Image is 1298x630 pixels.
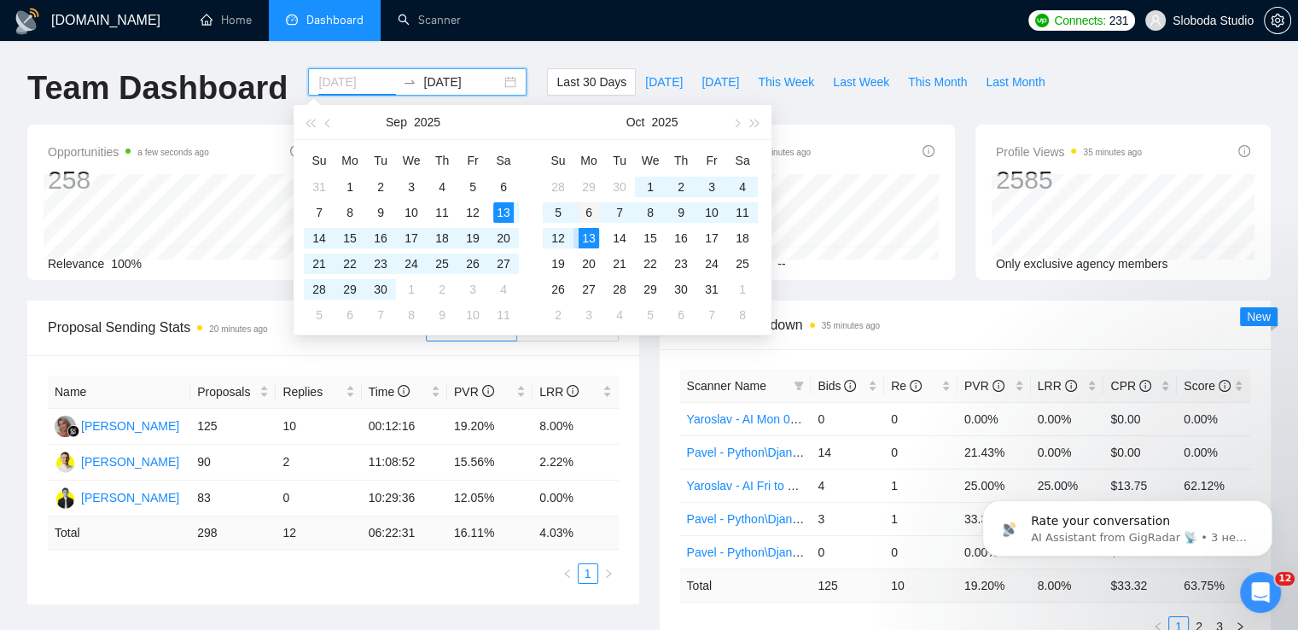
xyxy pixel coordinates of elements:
[687,512,858,526] a: Pavel - Python\Django Fri to Sat
[636,68,692,96] button: [DATE]
[996,164,1142,196] div: 2585
[1038,379,1077,393] span: LRR
[671,254,691,274] div: 23
[340,228,360,248] div: 15
[732,177,753,197] div: 4
[365,225,396,251] td: 2025-09-16
[696,225,727,251] td: 2025-10-17
[604,302,635,328] td: 2025-11-04
[55,418,179,432] a: MC[PERSON_NAME]
[365,302,396,328] td: 2025-10-07
[457,225,488,251] td: 2025-09-19
[645,73,683,91] span: [DATE]
[111,257,142,271] span: 100%
[635,302,666,328] td: 2025-11-05
[635,174,666,200] td: 2025-10-01
[55,452,76,473] img: PO
[548,202,568,223] div: 5
[732,228,753,248] div: 18
[1265,14,1290,27] span: setting
[304,147,335,174] th: Su
[414,105,440,139] button: 2025
[732,254,753,274] div: 25
[309,202,329,223] div: 7
[304,302,335,328] td: 2025-10-05
[573,251,604,277] td: 2025-10-20
[626,105,645,139] button: Oct
[687,545,906,559] a: Pavel - Python\Django Mon 00:00 - 10:00
[539,385,579,399] span: LRR
[573,174,604,200] td: 2025-09-29
[335,225,365,251] td: 2025-09-15
[369,385,410,399] span: Time
[635,277,666,302] td: 2025-10-29
[635,200,666,225] td: 2025-10-08
[493,202,514,223] div: 13
[790,373,807,399] span: filter
[401,177,422,197] div: 3
[38,51,66,79] img: Profile image for AI Assistant from GigRadar 📡
[401,305,422,325] div: 8
[609,202,630,223] div: 7
[732,202,753,223] div: 11
[579,279,599,300] div: 27
[304,277,335,302] td: 2025-09-28
[964,379,1004,393] span: PVR
[1238,145,1250,157] span: info-circle
[822,321,880,330] time: 35 minutes ago
[899,68,976,96] button: This Month
[493,177,514,197] div: 6
[573,147,604,174] th: Mo
[640,279,661,300] div: 29
[463,254,483,274] div: 26
[386,105,407,139] button: Sep
[692,68,748,96] button: [DATE]
[910,380,922,392] span: info-circle
[548,254,568,274] div: 19
[671,177,691,197] div: 2
[671,279,691,300] div: 30
[666,302,696,328] td: 2025-11-06
[396,277,427,302] td: 2025-10-01
[432,254,452,274] div: 25
[463,177,483,197] div: 5
[370,228,391,248] div: 16
[687,379,766,393] span: Scanner Name
[197,382,256,401] span: Proposals
[1247,310,1271,324] span: New
[396,174,427,200] td: 2025-09-03
[304,225,335,251] td: 2025-09-14
[304,200,335,225] td: 2025-09-07
[340,305,360,325] div: 6
[457,277,488,302] td: 2025-10-03
[209,324,267,334] time: 20 minutes ago
[548,305,568,325] div: 2
[55,490,179,504] a: YT[PERSON_NAME]
[370,305,391,325] div: 7
[680,142,811,162] span: Invitations
[463,228,483,248] div: 19
[573,302,604,328] td: 2025-11-03
[604,147,635,174] th: Tu
[1139,380,1151,392] span: info-circle
[55,487,76,509] img: YT
[290,145,302,157] span: info-circle
[701,228,722,248] div: 17
[365,147,396,174] th: Tu
[365,200,396,225] td: 2025-09-09
[992,380,1004,392] span: info-circle
[396,200,427,225] td: 2025-09-10
[671,202,691,223] div: 9
[398,385,410,397] span: info-circle
[370,279,391,300] div: 30
[609,305,630,325] div: 4
[457,302,488,328] td: 2025-10-10
[488,302,519,328] td: 2025-10-11
[976,68,1054,96] button: Last Month
[1109,11,1128,30] span: 231
[1110,379,1150,393] span: CPR
[1275,572,1295,586] span: 12
[604,225,635,251] td: 2025-10-14
[1264,7,1291,34] button: setting
[488,251,519,277] td: 2025-09-27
